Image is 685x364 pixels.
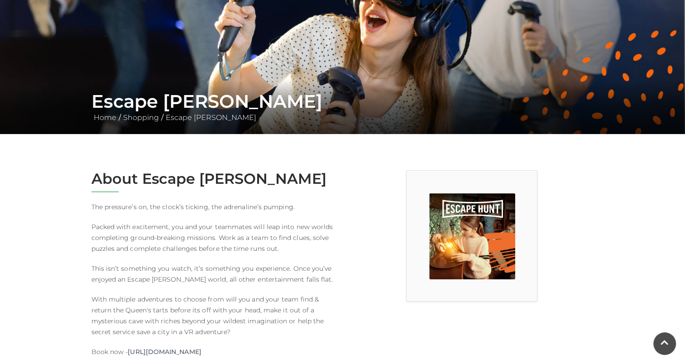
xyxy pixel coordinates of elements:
[91,263,336,285] p: This isn’t something you watch, it’s something you experience. Once you’ve enjoyed an Escape [PER...
[91,91,594,112] h1: Escape [PERSON_NAME]
[128,346,201,357] a: [URL][DOMAIN_NAME]
[85,91,601,123] div: / /
[91,170,336,187] h2: About Escape [PERSON_NAME]
[91,221,336,254] p: Packed with excitement, you and your teammates will leap into new worlds completing ground-breaki...
[163,113,259,122] a: Escape [PERSON_NAME]
[91,113,119,122] a: Home
[91,346,336,357] p: Book now -
[91,201,336,212] p: The pressure’s on, the clock’s ticking, the adrenaline’s pumping.
[429,193,515,279] img: Escape Hunt, Festival Place, Basingstoke
[121,113,161,122] a: Shopping
[91,294,336,337] p: With multiple adventures to choose from will you and your team find & return the Queen's tarts be...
